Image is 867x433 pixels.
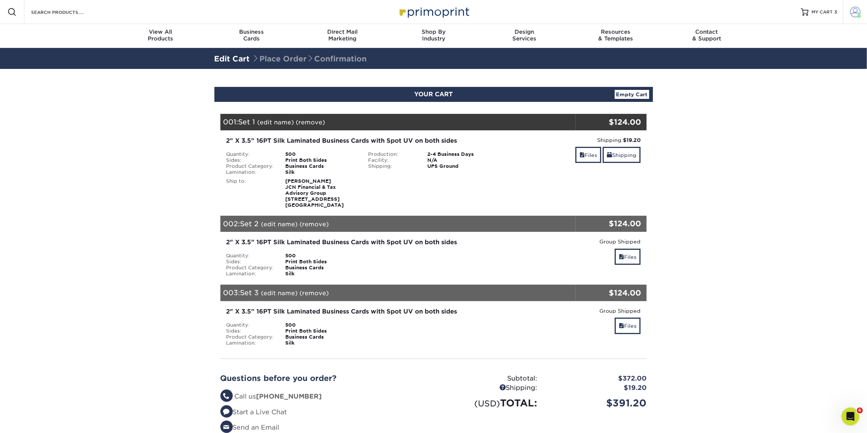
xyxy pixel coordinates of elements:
div: & Support [661,28,752,42]
a: (remove) [300,290,329,297]
div: Business Cards [280,334,362,340]
div: Sides: [221,259,280,265]
a: Contact& Support [661,24,752,48]
strong: $19.20 [623,137,641,143]
div: Silk [280,340,362,346]
img: Primoprint [396,4,471,20]
span: View All [115,28,206,35]
a: Edit Cart [214,54,250,63]
div: Marketing [297,28,388,42]
a: Empty Cart [615,90,649,99]
div: $124.00 [576,116,641,128]
a: Shop ByIndustry [388,24,479,48]
div: Shipping: [434,383,543,393]
div: 500 [280,322,362,328]
div: UPS Ground [422,163,505,169]
small: (USD) [475,399,500,408]
a: Direct MailMarketing [297,24,388,48]
li: Call us [220,392,428,402]
div: Lamination: [221,271,280,277]
span: files [579,152,585,158]
div: $372.00 [543,374,653,384]
a: Files [615,249,641,265]
div: 2" X 3.5" 16PT Silk Laminated Business Cards with Spot UV on both sides [226,307,499,316]
strong: [PHONE_NUMBER] [256,393,322,400]
div: Industry [388,28,479,42]
div: 500 [280,253,362,259]
span: Set 2 [240,219,259,228]
a: BusinessCards [206,24,297,48]
a: (edit name) [258,119,294,126]
span: MY CART [812,9,833,15]
a: (remove) [296,119,325,126]
div: Products [115,28,206,42]
span: Resources [570,28,661,35]
div: 2" X 3.5" 16PT Silk Laminated Business Cards with Spot UV on both sides [226,238,499,247]
span: YOUR CART [414,91,453,98]
div: $124.00 [576,218,641,229]
a: (edit name) [261,221,298,228]
a: (edit name) [261,290,298,297]
span: Contact [661,28,752,35]
div: $391.20 [543,396,653,410]
div: Shipping: [362,163,422,169]
div: Facility: [362,157,422,163]
div: 2-4 Business Days [422,151,505,157]
div: 001: [220,114,576,130]
div: Silk [280,169,362,175]
div: $124.00 [576,287,641,299]
div: Quantity: [221,253,280,259]
div: N/A [422,157,505,163]
div: Production: [362,151,422,157]
div: Sides: [221,157,280,163]
div: Silk [280,271,362,277]
div: 002: [220,216,576,232]
div: Group Shipped [510,307,641,315]
div: $19.20 [543,383,653,393]
span: Set 1 [238,118,255,126]
div: Sides: [221,328,280,334]
span: shipping [607,152,612,158]
a: Shipping [603,147,641,163]
span: Design [479,28,570,35]
a: Resources& Templates [570,24,661,48]
strong: [PERSON_NAME] JCN Financial & Tax Advisory Group [STREET_ADDRESS] [GEOGRAPHIC_DATA] [285,178,344,208]
div: Product Category: [221,265,280,271]
div: Services [479,28,570,42]
a: (remove) [300,221,329,228]
div: Ship to: [221,178,280,208]
span: Business [206,28,297,35]
a: Files [575,147,601,163]
div: Cards [206,28,297,42]
span: 3 [834,9,837,15]
div: & Templates [570,28,661,42]
h2: Questions before you order? [220,374,428,383]
span: Direct Mail [297,28,388,35]
span: Place Order Confirmation [252,54,367,63]
input: SEARCH PRODUCTS..... [30,7,103,16]
iframe: Intercom live chat [842,408,860,426]
div: Shipping: [510,136,641,144]
a: DesignServices [479,24,570,48]
span: Shop By [388,28,479,35]
div: Print Both Sides [280,157,362,163]
div: 2" X 3.5" 16PT Silk Laminated Business Cards with Spot UV on both sides [226,136,499,145]
div: Group Shipped [510,238,641,245]
div: Quantity: [221,322,280,328]
span: files [619,323,624,329]
div: Lamination: [221,340,280,346]
span: files [619,254,624,260]
div: Subtotal: [434,374,543,384]
span: 6 [857,408,863,414]
div: Product Category: [221,334,280,340]
span: Set 3 [240,288,259,297]
a: Files [615,318,641,334]
div: Business Cards [280,163,362,169]
a: View AllProducts [115,24,206,48]
a: Start a Live Chat [220,408,287,416]
div: 003: [220,285,576,301]
div: Product Category: [221,163,280,169]
div: TOTAL: [434,396,543,410]
div: Business Cards [280,265,362,271]
div: Print Both Sides [280,259,362,265]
